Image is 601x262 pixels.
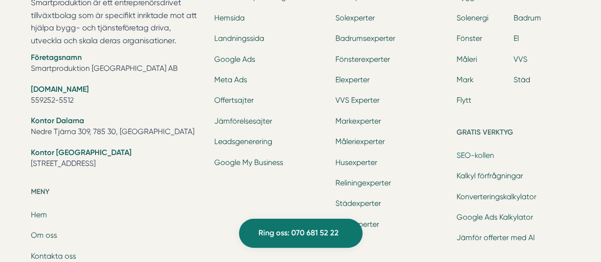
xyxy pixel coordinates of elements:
li: Smartproduktion [GEOGRAPHIC_DATA] AB [31,52,203,76]
li: Nedre Tjärna 309, 785 30, [GEOGRAPHIC_DATA] [31,115,203,139]
a: Reliningexperter [335,178,391,187]
a: Städexperter [335,199,381,208]
li: 559252-5512 [31,84,203,108]
a: El [514,34,519,43]
h5: Meny [31,186,203,200]
a: Måleriexperter [335,137,385,146]
a: VVS [514,55,527,64]
a: Elexperter [335,75,370,84]
a: Om oss [31,231,57,240]
strong: Företagsnamn [31,53,82,62]
a: Flyttexperter [335,220,379,229]
a: Leadsgenerering [214,137,272,146]
a: Kontakta oss [31,252,76,261]
strong: Kontor Dalarna [31,116,84,125]
a: Offertsajter [214,96,254,105]
a: Badrum [514,13,541,22]
a: Hemsida [214,13,245,22]
a: Google Ads Kalkylator [457,213,533,222]
a: Måleri [457,55,477,64]
a: Jämför offerter med AI [457,233,535,242]
h5: Gratis verktyg [457,126,571,141]
a: Meta Ads [214,75,247,84]
a: Konverteringskalkylator [457,192,536,201]
a: VVS Experter [335,96,380,105]
a: Städ [514,75,530,84]
a: SEO-kollen [457,151,494,160]
a: Fönsterexperter [335,55,390,64]
li: [STREET_ADDRESS] [31,147,203,171]
a: Solexperter [335,13,375,22]
a: Jämförelsesajter [214,116,272,126]
a: Husexperter [335,158,377,167]
a: Flytt [457,96,471,105]
a: Ring oss: 070 681 52 22 [239,219,363,248]
a: Kalkyl förfrågningar [457,171,523,180]
a: Google My Business [214,158,283,167]
strong: [DOMAIN_NAME] [31,85,89,94]
a: Badrumsexperter [335,34,395,43]
a: Hem [31,210,47,219]
a: Solenergi [457,13,488,22]
a: Fönster [457,34,482,43]
a: Mark [457,75,474,84]
a: Markexperter [335,116,381,126]
span: Ring oss: 070 681 52 22 [258,227,339,239]
a: Landningssida [214,34,264,43]
a: Google Ads [214,55,255,64]
strong: Kontor [GEOGRAPHIC_DATA] [31,148,132,157]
